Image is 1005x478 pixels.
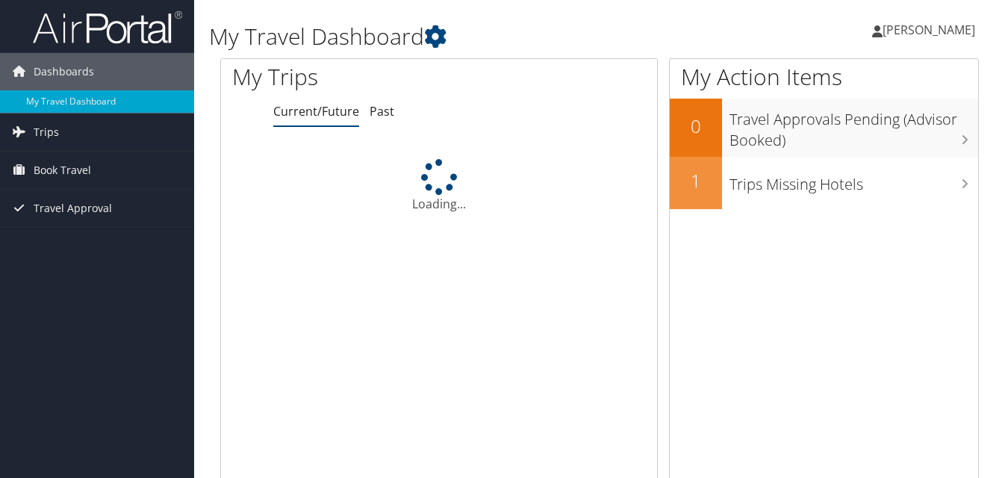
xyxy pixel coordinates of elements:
span: Book Travel [34,152,91,189]
h3: Trips Missing Hotels [729,167,978,195]
a: [PERSON_NAME] [872,7,990,52]
h3: Travel Approvals Pending (Advisor Booked) [729,102,978,151]
h1: My Travel Dashboard [209,21,729,52]
a: Current/Future [273,103,359,119]
span: Travel Approval [34,190,112,227]
span: Trips [34,114,59,151]
h1: My Action Items [670,61,978,93]
h2: 1 [670,168,722,193]
div: Loading... [221,159,657,213]
h1: My Trips [232,61,464,93]
a: 1Trips Missing Hotels [670,157,978,209]
a: Past [370,103,394,119]
h2: 0 [670,114,722,139]
span: [PERSON_NAME] [883,22,975,38]
img: airportal-logo.png [33,10,182,45]
span: Dashboards [34,53,94,90]
a: 0Travel Approvals Pending (Advisor Booked) [670,99,978,156]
